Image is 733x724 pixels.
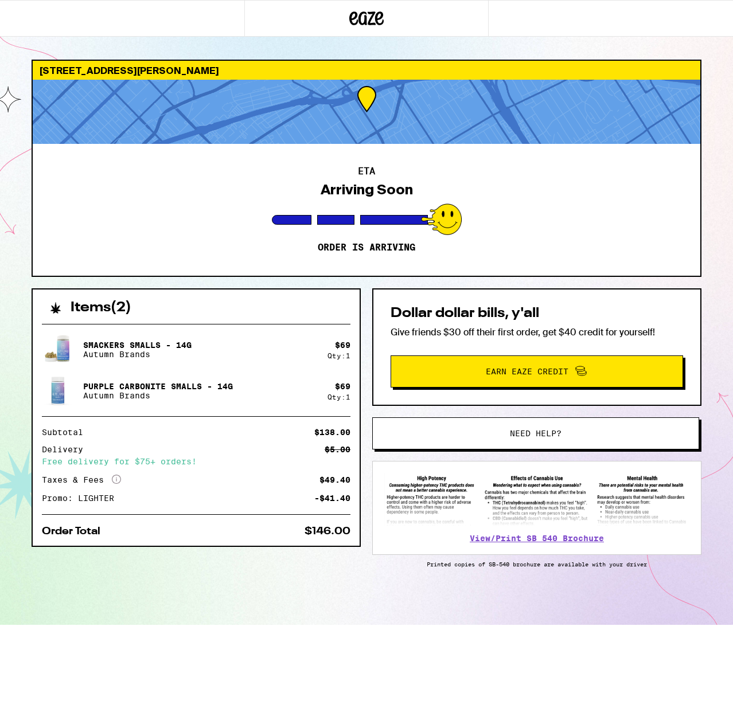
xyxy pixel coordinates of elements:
[321,182,413,198] div: Arriving Soon
[660,690,722,718] iframe: Opens a widget where you can find more information
[335,341,350,350] div: $ 69
[335,382,350,391] div: $ 69
[510,429,562,437] span: Need help?
[325,445,350,453] div: $5.00
[42,445,91,453] div: Delivery
[327,352,350,359] div: Qty: 1
[33,61,700,80] div: [STREET_ADDRESS][PERSON_NAME]
[319,476,350,484] div: $49.40
[327,393,350,401] div: Qty: 1
[42,526,108,537] div: Order Total
[372,561,701,568] p: Printed copies of SB-540 brochure are available with your driver
[83,391,233,400] p: Autumn Brands
[391,307,683,320] h2: Dollar dollar bills, y'all
[470,534,604,543] a: View/Print SB 540 Brochure
[42,334,74,366] img: Autumn Brands - Smackers Smalls - 14g
[372,417,699,449] button: Need help?
[314,494,350,502] div: -$41.40
[83,382,233,391] p: Purple Carbonite Smalls - 14g
[318,242,415,253] p: Order is arriving
[305,526,350,537] div: $146.00
[384,473,689,526] img: SB 540 Brochure preview
[42,475,121,485] div: Taxes & Fees
[391,326,683,338] p: Give friends $30 off their first order, get $40 credit for yourself!
[314,428,350,436] div: $138.00
[391,355,683,388] button: Earn Eaze Credit
[83,350,192,359] p: Autumn Brands
[486,367,568,375] span: Earn Eaze Credit
[358,167,375,176] h2: ETA
[42,428,91,436] div: Subtotal
[42,494,122,502] div: Promo: LIGHTER
[71,301,131,315] h2: Items ( 2 )
[42,457,350,465] div: Free delivery for $75+ orders!
[42,375,74,407] img: Autumn Brands - Purple Carbonite Smalls - 14g
[83,341,192,350] p: Smackers Smalls - 14g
